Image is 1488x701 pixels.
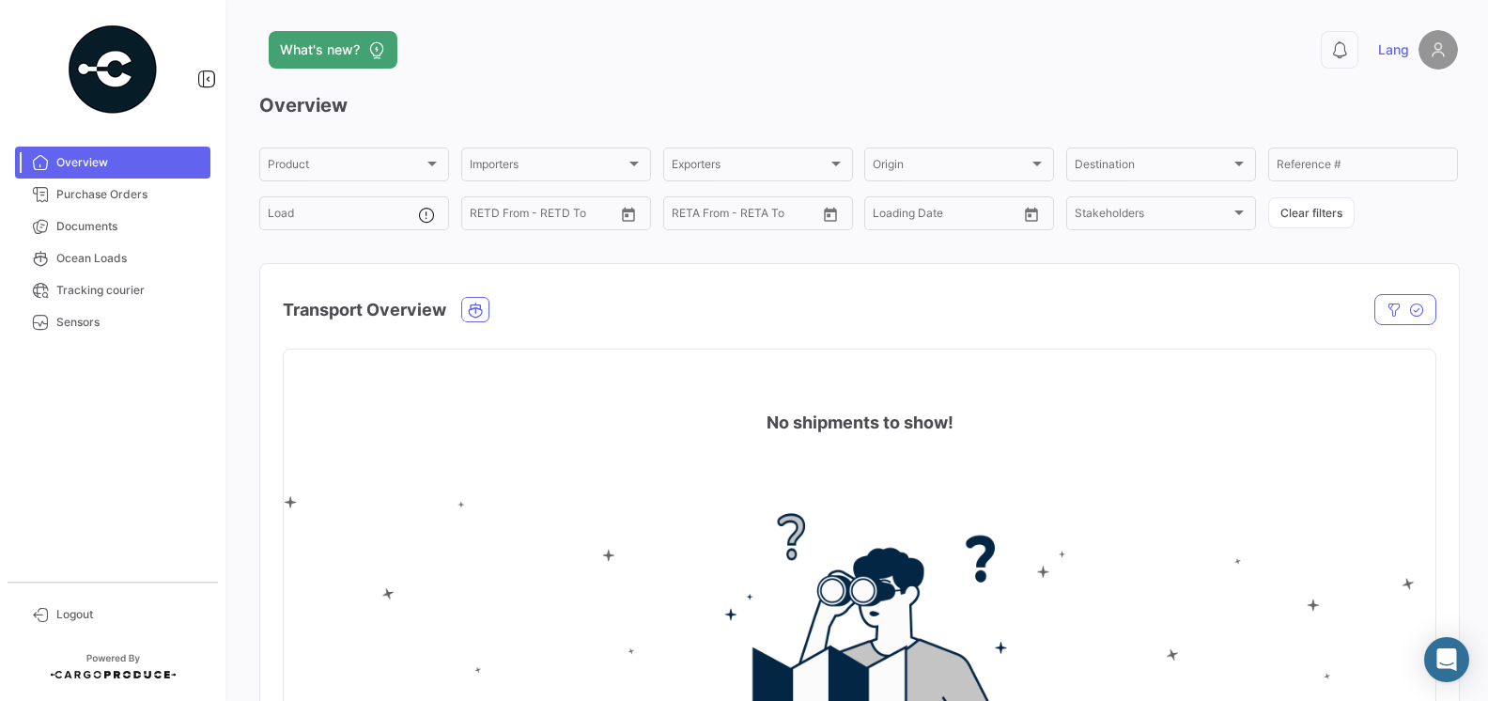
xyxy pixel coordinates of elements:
a: Overview [15,147,210,179]
span: Stakeholders [1075,210,1231,223]
span: Documents [56,218,203,235]
span: Origin [873,161,1029,174]
span: Exporters [672,161,828,174]
button: Open calendar [614,200,643,228]
input: To [509,210,578,223]
button: Open calendar [1017,200,1046,228]
button: Ocean [462,298,488,321]
a: Tracking courier [15,274,210,306]
button: Clear filters [1268,197,1355,228]
input: To [912,210,981,223]
h3: Overview [259,92,1458,118]
span: Purchase Orders [56,186,203,203]
span: Product [268,161,424,174]
span: Sensors [56,314,203,331]
span: What's new? [280,40,360,59]
a: Sensors [15,306,210,338]
h4: Transport Overview [283,297,446,323]
button: What's new? [269,31,397,69]
span: Ocean Loads [56,250,203,267]
span: Logout [56,606,203,623]
button: Open calendar [816,200,845,228]
h4: No shipments to show! [767,410,953,436]
img: powered-by.png [66,23,160,117]
span: Overview [56,154,203,171]
span: Destination [1075,161,1231,174]
a: Purchase Orders [15,179,210,210]
a: Ocean Loads [15,242,210,274]
input: From [470,210,496,223]
span: Tracking courier [56,282,203,299]
span: Lang [1378,40,1409,59]
span: Importers [470,161,626,174]
input: From [873,210,899,223]
input: To [711,210,780,223]
input: From [672,210,698,223]
div: Abrir Intercom Messenger [1424,637,1469,682]
img: placeholder-user.png [1418,30,1458,70]
a: Documents [15,210,210,242]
